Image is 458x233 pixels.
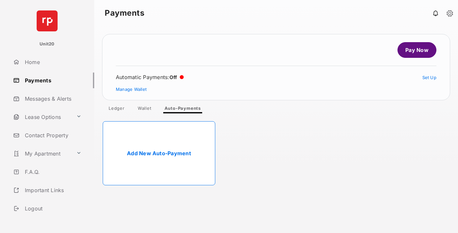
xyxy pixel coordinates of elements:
[10,109,74,125] a: Lease Options
[10,73,94,88] a: Payments
[10,146,74,161] a: My Apartment
[105,9,144,17] strong: Payments
[169,74,177,80] span: Off
[103,106,130,113] a: Ledger
[10,54,94,70] a: Home
[10,201,94,216] a: Logout
[37,10,58,31] img: svg+xml;base64,PHN2ZyB4bWxucz0iaHR0cDovL3d3dy53My5vcmcvMjAwMC9zdmciIHdpZHRoPSI2NCIgaGVpZ2h0PSI2NC...
[10,91,94,107] a: Messages & Alerts
[103,121,215,185] a: Add New Auto-Payment
[116,74,184,80] div: Automatic Payments :
[40,41,55,47] p: Unit20
[159,106,206,113] a: Auto-Payments
[10,164,94,180] a: F.A.Q.
[116,87,147,92] a: Manage Wallet
[132,106,157,113] a: Wallet
[422,75,437,80] a: Set Up
[10,182,84,198] a: Important Links
[10,127,94,143] a: Contact Property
